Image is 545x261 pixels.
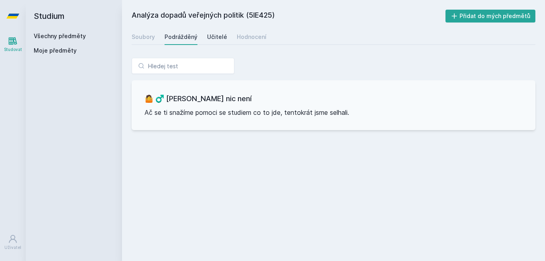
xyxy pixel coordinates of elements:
[144,93,523,104] h3: 🤷 ♂️ [PERSON_NAME] nic není
[207,33,227,41] div: Učitelé
[132,58,234,74] input: Hledej test
[4,245,21,251] div: Uživatel
[132,10,445,22] h2: Analýza dopadů veřejných politik (5IE425)
[2,230,24,255] a: Uživatel
[132,29,155,45] a: Soubory
[165,33,197,41] div: Podrážděný
[132,33,155,41] div: Soubory
[445,10,536,22] button: Přidat do mých předmětů
[207,29,227,45] a: Učitelé
[2,32,24,57] a: Studovat
[237,29,266,45] a: Hodnocení
[460,12,531,20] font: Přidat do mých předmětů
[237,33,266,41] div: Hodnocení
[144,108,523,117] p: Ač se ti snažíme pomoci se studiem co to jde, tentokrát jsme selhali.
[4,47,22,53] div: Studovat
[34,33,86,39] a: Všechny předměty
[34,47,77,55] span: Moje předměty
[165,29,197,45] a: Podrážděný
